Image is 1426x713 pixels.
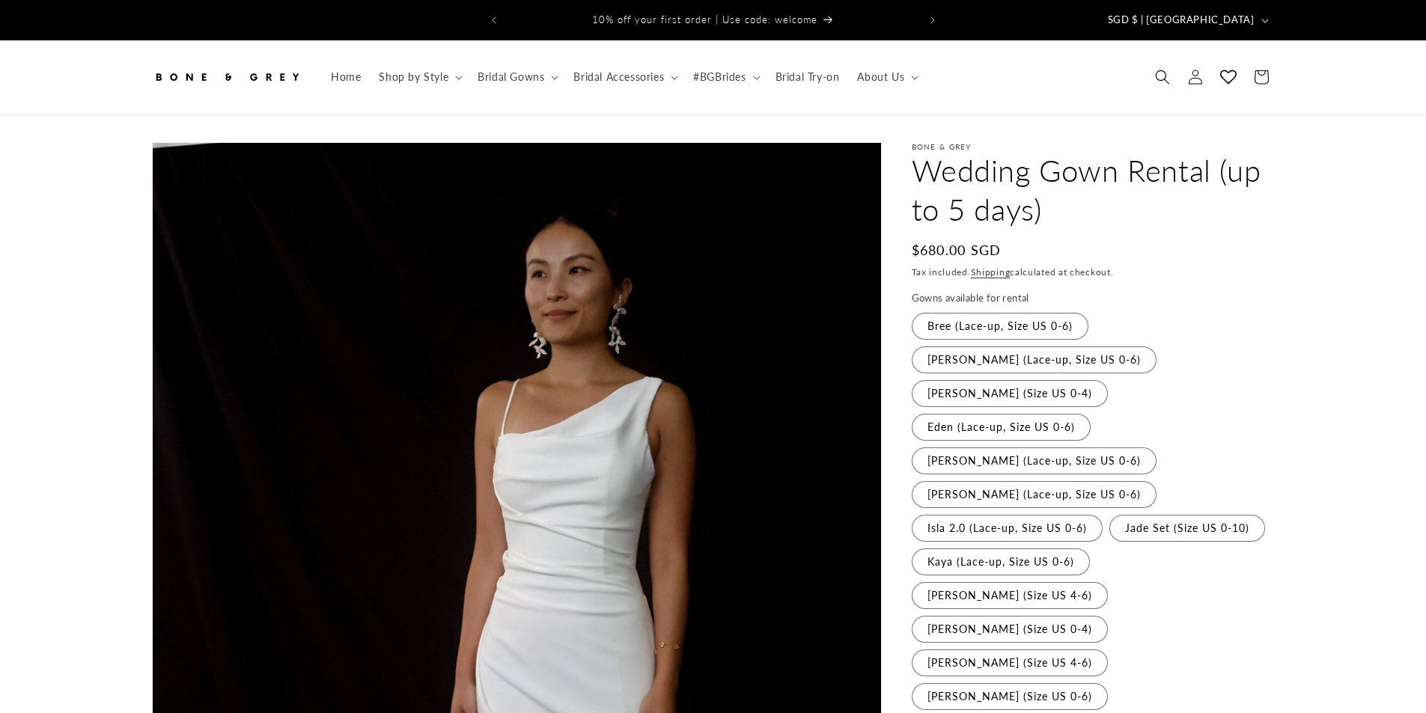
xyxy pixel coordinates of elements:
h1: Wedding Gown Rental (up to 5 days) [912,151,1275,229]
span: SGD $ | [GEOGRAPHIC_DATA] [1108,13,1255,28]
span: Home [331,70,361,84]
summary: Bridal Gowns [469,61,564,93]
summary: Shop by Style [370,61,469,93]
span: Bridal Gowns [478,70,544,84]
label: Isla 2.0 (Lace-up, Size US 0-6) [912,515,1103,542]
label: Kaya (Lace-up, Size US 0-6) [912,548,1090,575]
span: #BGBrides [693,70,746,84]
img: Bone and Grey Bridal [152,61,302,94]
div: Tax included. calculated at checkout. [912,265,1275,280]
label: Jade Set (Size US 0-10) [1109,515,1265,542]
label: [PERSON_NAME] (Size US 0-4) [912,380,1108,407]
legend: Gowns available for rental [912,291,1031,306]
button: Next announcement [916,6,949,34]
summary: Bridal Accessories [564,61,684,93]
a: Shipping [971,266,1011,278]
p: Bone & Grey [912,142,1275,151]
a: Bridal Try-on [767,61,849,93]
label: Bree (Lace-up, Size US 0-6) [912,313,1088,340]
span: 10% off your first order | Use code: welcome [592,13,817,25]
summary: #BGBrides [684,61,766,93]
label: [PERSON_NAME] (Size US 4-6) [912,582,1108,609]
span: Bridal Try-on [776,70,840,84]
summary: About Us [848,61,924,93]
span: Bridal Accessories [573,70,664,84]
label: [PERSON_NAME] (Lace-up, Size US 0-6) [912,447,1157,474]
span: About Us [857,70,904,84]
label: [PERSON_NAME] (Lace-up, Size US 0-6) [912,346,1157,373]
label: [PERSON_NAME] (Size US 0-6) [912,683,1108,710]
label: [PERSON_NAME] (Size US 4-6) [912,649,1108,676]
label: Eden (Lace-up, Size US 0-6) [912,414,1091,441]
span: $680.00 SGD [912,240,1002,260]
label: [PERSON_NAME] (Lace-up, Size US 0-6) [912,481,1157,508]
a: Bone and Grey Bridal [146,55,307,100]
summary: Search [1146,61,1179,94]
button: Previous announcement [478,6,511,34]
button: SGD $ | [GEOGRAPHIC_DATA] [1099,6,1275,34]
span: Shop by Style [379,70,448,84]
a: Home [322,61,370,93]
label: [PERSON_NAME] (Size US 0-4) [912,616,1108,643]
